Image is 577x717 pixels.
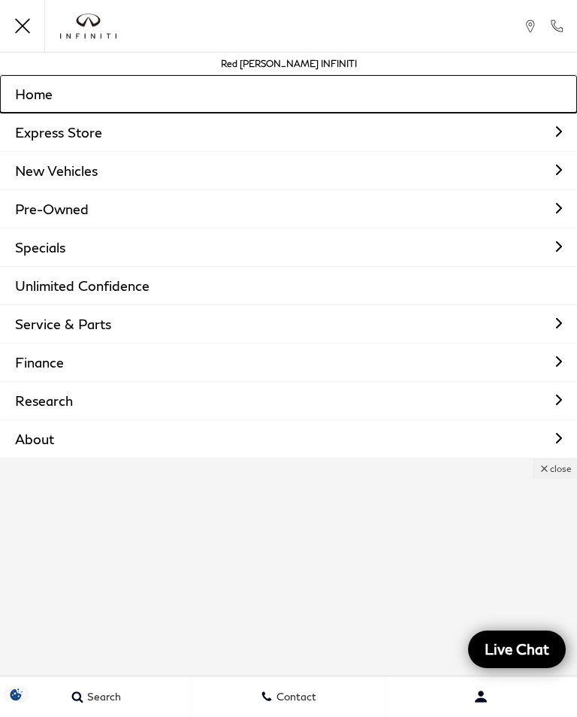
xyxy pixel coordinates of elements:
[385,678,577,715] button: Open user profile menu
[273,691,316,703] span: Contact
[477,640,557,658] span: Live Chat
[468,631,566,668] a: Live Chat
[83,691,121,703] span: Search
[221,58,357,69] a: Red [PERSON_NAME] INFINITI
[60,14,116,39] img: INFINITI
[533,458,577,479] button: close menu
[60,14,116,39] a: infiniti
